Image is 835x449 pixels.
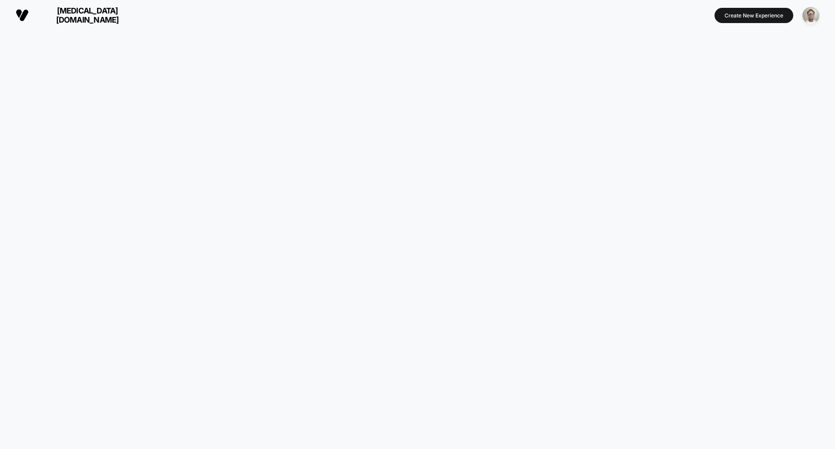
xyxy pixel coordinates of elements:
span: [MEDICAL_DATA][DOMAIN_NAME] [35,6,140,24]
button: ppic [800,7,822,24]
button: [MEDICAL_DATA][DOMAIN_NAME] [13,6,142,25]
button: Create New Experience [715,8,793,23]
img: Visually logo [16,9,29,22]
img: ppic [802,7,819,24]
